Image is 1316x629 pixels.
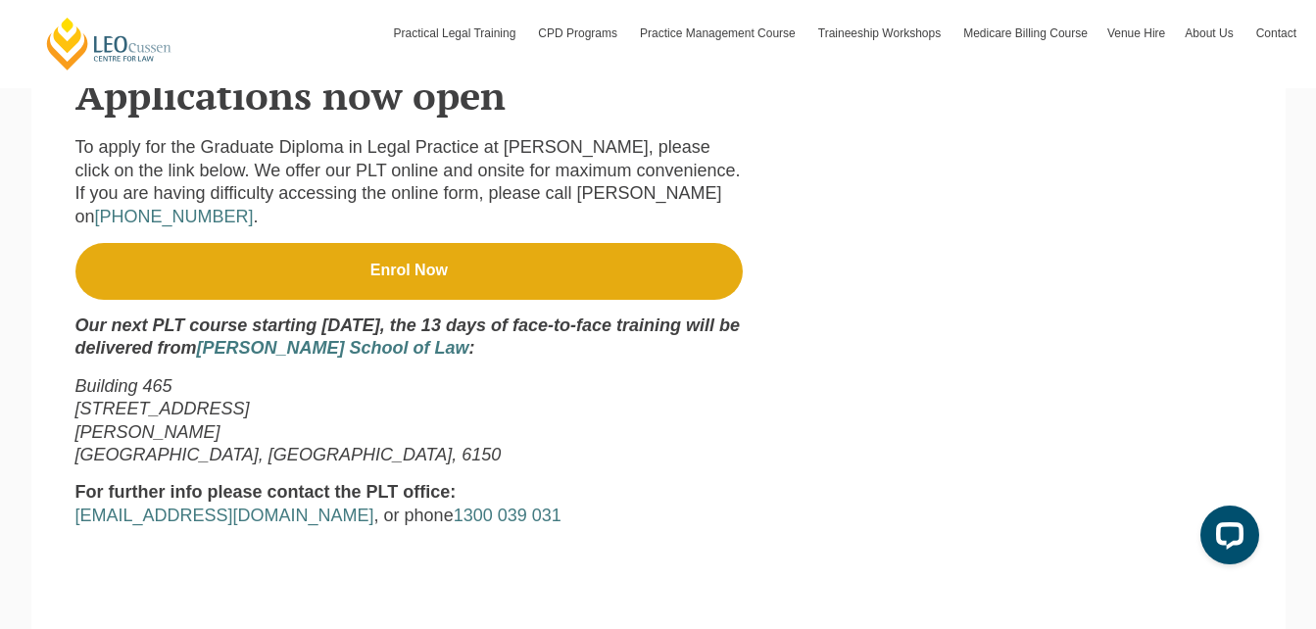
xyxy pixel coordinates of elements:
[75,243,744,300] a: Enrol Now
[95,207,254,226] a: [PHONE_NUMBER]
[1175,5,1245,62] a: About Us
[630,5,808,62] a: Practice Management Course
[953,5,1097,62] a: Medicare Billing Course
[75,422,220,442] em: [PERSON_NAME]
[384,5,529,62] a: Practical Legal Training
[1246,5,1306,62] a: Contact
[75,506,374,525] a: [EMAIL_ADDRESS][DOMAIN_NAME]
[75,315,740,358] strong: Our next PLT course starting [DATE], the 13 days of face-to-face training will be delivered from :
[75,482,457,502] strong: For further info please contact the PLT office:
[75,445,502,464] em: [GEOGRAPHIC_DATA], [GEOGRAPHIC_DATA], 6150
[44,16,174,72] a: [PERSON_NAME] Centre for Law
[197,338,469,358] a: [PERSON_NAME] School of Law
[1185,498,1267,580] iframe: LiveChat chat widget
[75,136,744,228] p: To apply for the Graduate Diploma in Legal Practice at [PERSON_NAME], please click on the link be...
[808,5,953,62] a: Traineeship Workshops
[75,376,172,396] em: Building 465
[1097,5,1175,62] a: Venue Hire
[75,481,744,527] p: , or phone
[75,399,250,418] em: [STREET_ADDRESS]
[75,73,1242,117] h2: Applications now open
[454,506,561,525] a: 1300 039 031
[528,5,630,62] a: CPD Programs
